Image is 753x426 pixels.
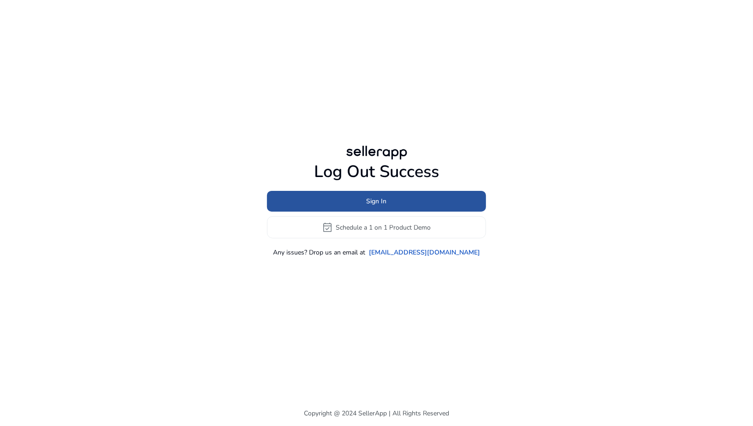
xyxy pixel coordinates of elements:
[273,248,365,257] p: Any issues? Drop us an email at
[267,216,486,238] button: event_availableSchedule a 1 on 1 Product Demo
[369,248,480,257] a: [EMAIL_ADDRESS][DOMAIN_NAME]
[322,222,333,233] span: event_available
[267,191,486,212] button: Sign In
[267,162,486,182] h1: Log Out Success
[367,196,387,206] span: Sign In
